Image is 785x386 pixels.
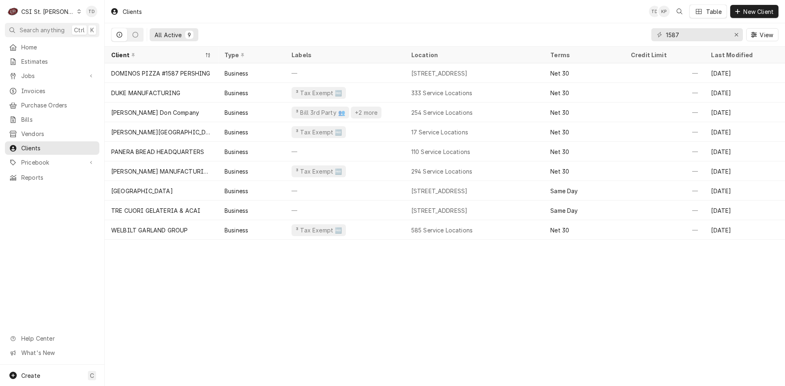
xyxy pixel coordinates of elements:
button: New Client [730,5,778,18]
div: Last Modified [711,51,777,59]
div: KP [658,6,670,17]
span: Bills [21,115,95,124]
div: TD [649,6,660,17]
div: [GEOGRAPHIC_DATA] [111,187,173,195]
span: Pricebook [21,158,83,167]
div: [DATE] [704,122,785,142]
a: Go to Pricebook [5,156,99,169]
div: ³ Tax Exempt 🆓 [295,128,343,136]
a: Estimates [5,55,99,68]
div: [PERSON_NAME][GEOGRAPHIC_DATA] [111,128,211,136]
div: Business [224,108,248,117]
div: ³ Tax Exempt 🆓 [295,89,343,97]
div: Credit Limit [631,51,697,59]
div: Labels [292,51,398,59]
span: Ctrl [74,26,85,34]
div: 585 Service Locations [411,226,473,234]
div: Net 30 [550,167,569,176]
div: Table [706,7,722,16]
div: Business [224,167,248,176]
div: Net 30 [550,89,569,97]
div: Type [224,51,277,59]
a: Clients [5,141,99,155]
div: 110 Service Locations [411,147,470,156]
div: DOMINOS PIZZA #1587 PERSHING [111,69,210,78]
div: DUKE MANUFACTURING [111,89,180,97]
div: All Active [155,31,182,39]
span: View [758,31,775,39]
span: Search anything [20,26,65,34]
a: Go to Jobs [5,69,99,83]
div: — [285,181,405,201]
div: [DATE] [704,142,785,161]
div: [DATE] [704,103,785,122]
div: Net 30 [550,147,569,156]
div: Net 30 [550,69,569,78]
span: Clients [21,144,95,152]
div: Business [224,89,248,97]
div: 9 [187,31,192,39]
span: Home [21,43,95,51]
div: Net 30 [550,226,569,234]
div: [DATE] [704,83,785,103]
div: Kym Parson's Avatar [658,6,670,17]
div: [DATE] [704,63,785,83]
div: ³ Bill 3rd Party 👥 [295,108,346,117]
div: — [624,161,705,181]
a: Invoices [5,84,99,98]
span: K [90,26,94,34]
div: — [624,201,705,220]
div: C [7,6,19,17]
div: [STREET_ADDRESS] [411,69,468,78]
span: What's New [21,348,94,357]
span: Purchase Orders [21,101,95,109]
div: WELBILT GARLAND GROUP [111,226,188,234]
button: Search anythingCtrlK [5,23,99,37]
div: — [624,122,705,142]
div: [DATE] [704,161,785,181]
button: View [746,28,778,41]
div: — [285,142,405,161]
div: [DATE] [704,181,785,201]
div: PANERA BREAD HEADQUARTERS [111,147,204,156]
span: Create [21,372,40,379]
div: — [285,63,405,83]
div: CSI St. Louis's Avatar [7,6,19,17]
span: C [90,371,94,380]
div: Net 30 [550,128,569,136]
span: Vendors [21,129,95,138]
div: 17 Service Locations [411,128,468,136]
span: New Client [742,7,775,16]
div: Business [224,128,248,136]
div: +2 more [354,108,378,117]
div: Terms [550,51,616,59]
div: [STREET_ADDRESS] [411,187,468,195]
div: Tim Devereux's Avatar [649,6,660,17]
div: Business [224,69,248,78]
div: [STREET_ADDRESS] [411,206,468,215]
div: Net 30 [550,108,569,117]
div: [PERSON_NAME] Don Company [111,108,199,117]
a: Reports [5,171,99,184]
div: Same Day [550,206,578,215]
div: — [624,83,705,103]
div: [PERSON_NAME] MANUFACTURING [111,167,211,176]
div: — [624,142,705,161]
span: Help Center [21,334,94,343]
a: Purchase Orders [5,98,99,112]
span: Reports [21,173,95,182]
a: Vendors [5,127,99,141]
div: Location [411,51,538,59]
span: Invoices [21,87,95,95]
a: Go to What's New [5,346,99,359]
div: 333 Service Locations [411,89,472,97]
span: Estimates [21,57,95,66]
div: — [624,103,705,122]
button: Erase input [730,28,743,41]
div: Business [224,147,248,156]
div: Business [224,226,248,234]
div: — [624,220,705,240]
div: Same Day [550,187,578,195]
a: Bills [5,113,99,126]
div: CSI St. [PERSON_NAME] [21,7,74,16]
